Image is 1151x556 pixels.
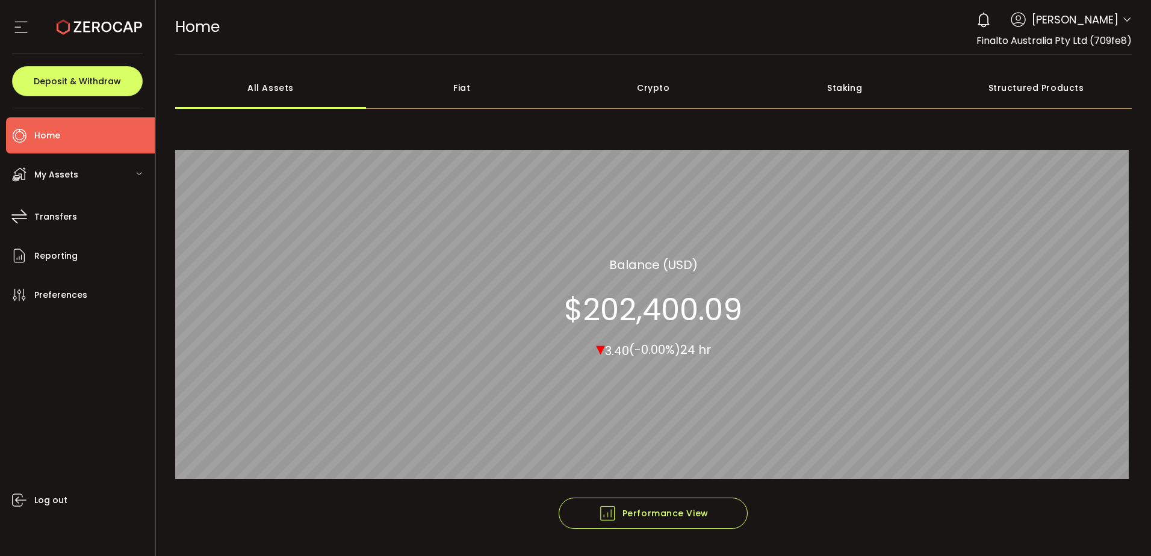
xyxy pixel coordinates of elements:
button: Performance View [559,498,748,529]
span: (-0.00%) [629,341,680,358]
div: All Assets [175,67,367,109]
div: Crypto [557,67,749,109]
button: Deposit & Withdraw [12,66,143,96]
span: 3.40 [605,342,629,359]
span: Preferences [34,286,87,304]
iframe: Chat Widget [1091,498,1151,556]
section: Balance (USD) [609,255,698,273]
span: Reporting [34,247,78,265]
div: Fiat [366,67,557,109]
span: [PERSON_NAME] [1032,11,1118,28]
span: Home [34,127,60,144]
span: My Assets [34,166,78,184]
span: 24 hr [680,341,711,358]
div: Staking [749,67,940,109]
span: Finalto Australia Pty Ltd (709fe8) [976,34,1132,48]
span: Home [175,16,220,37]
span: Log out [34,492,67,509]
span: ▾ [596,335,605,361]
span: Transfers [34,208,77,226]
span: Performance View [598,504,709,522]
span: Deposit & Withdraw [34,77,121,85]
section: $202,400.09 [564,291,742,327]
div: Structured Products [940,67,1132,109]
